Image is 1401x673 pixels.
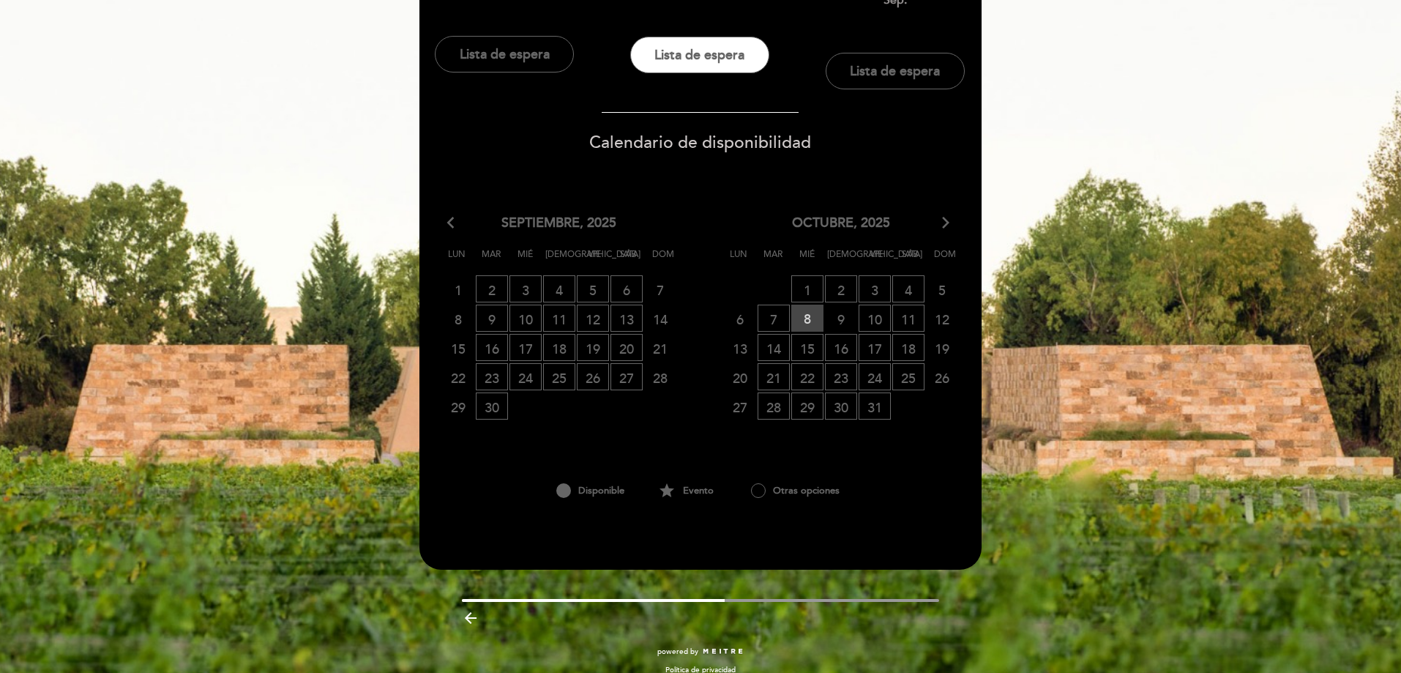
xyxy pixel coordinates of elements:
span: Calendario de disponibilidad [589,133,811,153]
span: 5 [577,275,609,302]
span: 25 [892,363,924,390]
span: Mié [793,247,822,274]
span: 3 [859,275,891,302]
span: Lun [442,247,471,274]
span: 23 [476,363,508,390]
i: arrow_back_ios [447,214,460,233]
span: 14 [758,334,790,361]
span: Lun [724,247,753,274]
span: 13 [724,335,756,362]
span: 26 [926,364,958,391]
span: Sáb [896,247,925,274]
div: Disponible [535,478,645,503]
span: Dom [649,247,678,274]
span: 21 [758,363,790,390]
img: MEITRE [702,648,744,655]
span: 1 [442,276,474,303]
span: 15 [442,335,474,362]
i: arrow_backward [462,609,479,627]
span: 12 [926,305,958,332]
button: Lista de espera [630,37,769,73]
span: Sáb [614,247,643,274]
span: 8 [791,305,823,332]
span: 2 [825,275,857,302]
span: 20 [724,364,756,391]
span: 31 [859,393,891,420]
span: 11 [892,305,924,332]
button: Lista de espera [826,53,965,89]
span: 1 [791,275,823,302]
button: Lista de espera [435,36,574,72]
span: 26 [577,363,609,390]
span: 10 [509,305,542,332]
span: 4 [543,275,575,302]
span: 18 [892,334,924,361]
span: 25 [543,363,575,390]
span: Dom [930,247,960,274]
span: 14 [644,305,676,332]
span: 29 [442,393,474,420]
span: 16 [476,334,508,361]
span: 8 [442,305,474,332]
span: 28 [644,364,676,391]
span: 19 [926,335,958,362]
span: [DEMOGRAPHIC_DATA] [827,247,856,274]
span: 24 [859,363,891,390]
span: 9 [476,305,508,332]
span: 9 [825,305,857,332]
span: 3 [509,275,542,302]
span: 2 [476,275,508,302]
span: 6 [610,275,643,302]
span: 19 [577,334,609,361]
span: 30 [476,393,508,420]
span: Mié [511,247,540,274]
i: arrow_forward_ios [939,214,952,233]
span: 23 [825,363,857,390]
span: 18 [543,334,575,361]
span: 16 [825,334,857,361]
span: 4 [892,275,924,302]
span: 7 [644,276,676,303]
span: 27 [610,363,643,390]
a: powered by [657,647,744,657]
span: 30 [825,393,857,420]
span: 5 [926,276,958,303]
span: 28 [758,393,790,420]
span: Vie [862,247,891,274]
span: 29 [791,393,823,420]
span: 24 [509,363,542,390]
span: 7 [758,305,790,332]
span: 6 [724,305,756,332]
span: 22 [442,364,474,391]
span: [DEMOGRAPHIC_DATA] [545,247,575,274]
span: 21 [644,335,676,362]
span: 27 [724,393,756,420]
span: powered by [657,647,698,657]
span: octubre, 2025 [792,214,890,233]
span: 12 [577,305,609,332]
span: 11 [543,305,575,332]
span: Mar [758,247,788,274]
span: 17 [509,334,542,361]
i: star [658,478,676,503]
span: 17 [859,334,891,361]
span: Vie [580,247,609,274]
span: 15 [791,334,823,361]
span: 10 [859,305,891,332]
div: Evento [645,478,727,503]
span: 20 [610,334,643,361]
span: 13 [610,305,643,332]
span: 22 [791,363,823,390]
div: Otras opciones [727,478,864,503]
span: Mar [477,247,506,274]
span: septiembre, 2025 [501,214,616,233]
